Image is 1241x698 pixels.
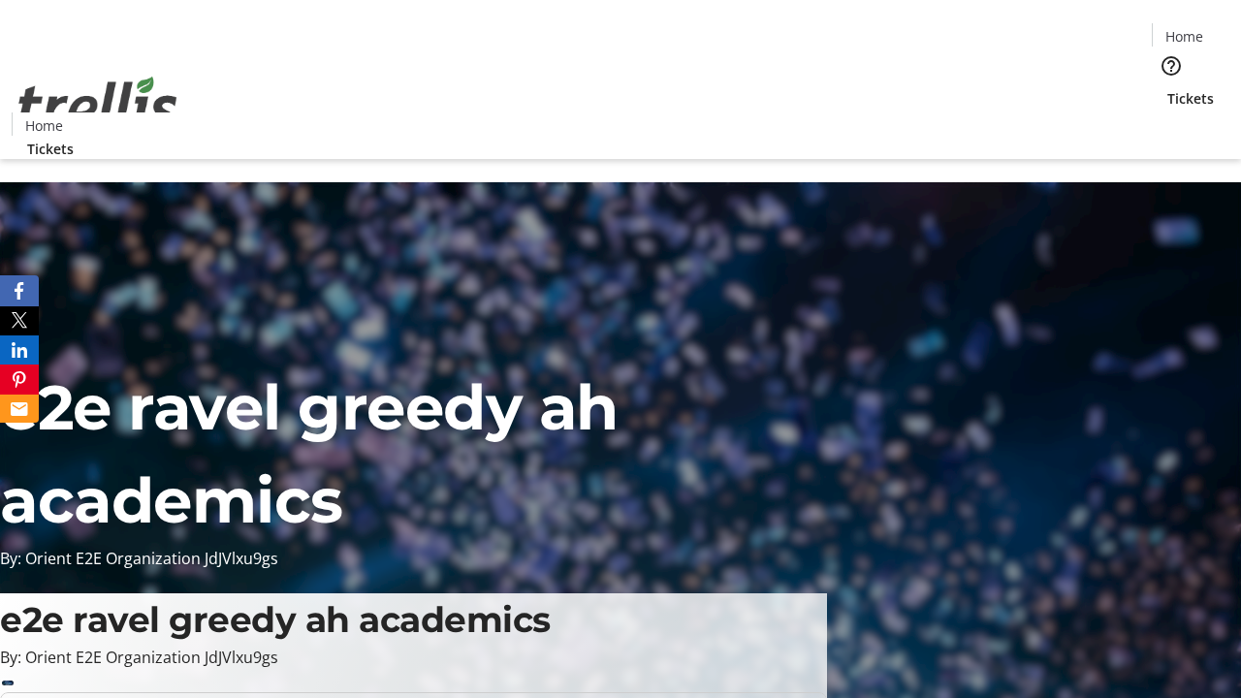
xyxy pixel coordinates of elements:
a: Tickets [12,139,89,159]
span: Tickets [1167,88,1214,109]
span: Tickets [27,139,74,159]
span: Home [1165,26,1203,47]
button: Help [1152,47,1191,85]
button: Cart [1152,109,1191,147]
a: Home [1153,26,1215,47]
img: Orient E2E Organization JdJVlxu9gs's Logo [12,55,184,152]
a: Home [13,115,75,136]
span: Home [25,115,63,136]
a: Tickets [1152,88,1229,109]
